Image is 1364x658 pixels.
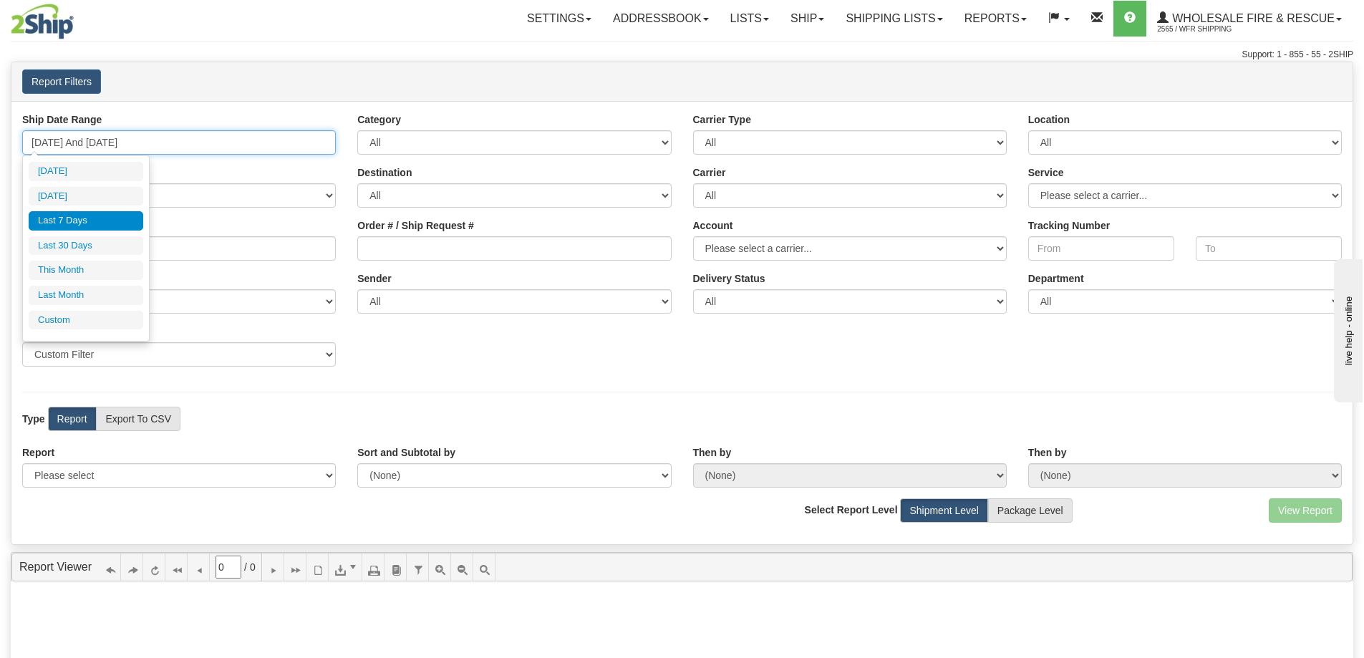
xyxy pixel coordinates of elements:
iframe: chat widget [1331,256,1363,402]
span: / [244,560,247,574]
span: WHOLESALE FIRE & RESCUE [1169,12,1335,24]
a: Ship [780,1,835,37]
span: 2565 / WFR Shipping [1157,22,1264,37]
label: Service [1028,165,1064,180]
a: Settings [516,1,602,37]
a: Lists [720,1,780,37]
a: Addressbook [602,1,720,37]
label: Please ensure data set in report has been RECENTLY tracked from your Shipment History [693,271,765,286]
li: Last 7 Days [29,211,143,231]
a: WHOLESALE FIRE & RESCUE 2565 / WFR Shipping [1146,1,1353,37]
div: live help - online [11,12,132,23]
label: Shipment Level [900,498,988,523]
label: Package Level [988,498,1073,523]
label: Export To CSV [96,407,180,431]
li: Last 30 Days [29,236,143,256]
label: Category [357,112,401,127]
label: Location [1028,112,1070,127]
label: Account [693,218,733,233]
label: Carrier [693,165,726,180]
li: This Month [29,261,143,280]
label: Sender [357,271,391,286]
label: Report [48,407,97,431]
li: Custom [29,311,143,330]
label: Tracking Number [1028,218,1110,233]
label: Department [1028,271,1084,286]
a: Reports [954,1,1037,37]
label: Report [22,445,54,460]
a: Report Viewer [19,561,92,573]
label: Order # / Ship Request # [357,218,474,233]
label: Ship Date Range [22,112,102,127]
label: Type [22,412,45,426]
label: Select Report Level [805,503,898,517]
input: From [1028,236,1174,261]
label: Sort and Subtotal by [357,445,455,460]
img: logo2565.jpg [11,4,74,39]
label: Then by [1028,445,1067,460]
label: Carrier Type [693,112,751,127]
button: View Report [1269,498,1342,523]
li: Last Month [29,286,143,305]
li: [DATE] [29,187,143,206]
select: Please ensure data set in report has been RECENTLY tracked from your Shipment History [693,289,1007,314]
a: Shipping lists [835,1,953,37]
label: Then by [693,445,732,460]
div: Support: 1 - 855 - 55 - 2SHIP [11,49,1353,61]
label: Destination [357,165,412,180]
input: To [1196,236,1342,261]
button: Report Filters [22,69,101,94]
span: 0 [250,560,256,574]
li: [DATE] [29,162,143,181]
